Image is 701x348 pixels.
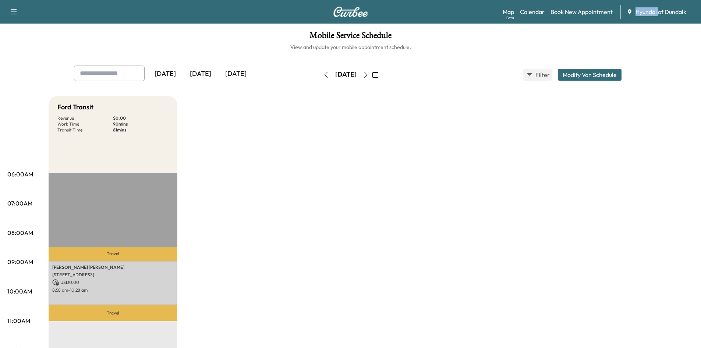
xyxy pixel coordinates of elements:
p: Travel [49,247,177,261]
button: Modify Van Schedule [558,69,622,81]
div: [DATE] [183,66,218,82]
p: 10:00AM [7,287,32,296]
div: [DATE] [335,70,357,79]
span: Filter [535,70,549,79]
p: [PERSON_NAME] [PERSON_NAME] [52,264,174,270]
img: Curbee Logo [333,7,368,17]
div: [DATE] [148,66,183,82]
a: Calendar [520,7,545,16]
div: [DATE] [218,66,254,82]
p: 09:00AM [7,257,33,266]
p: 08:00AM [7,228,33,237]
p: 06:00AM [7,170,33,179]
a: MapBeta [503,7,514,16]
a: Book New Appointment [550,7,613,16]
p: Transit Time [57,127,113,133]
button: Filter [523,69,552,81]
p: 61 mins [113,127,169,133]
p: 90 mins [113,121,169,127]
h1: Mobile Service Schedule [7,31,694,43]
p: 07:00AM [7,199,32,208]
p: 8:58 am - 10:28 am [52,287,174,293]
div: Beta [506,15,514,21]
p: 11:00AM [7,316,30,325]
p: USD 0.00 [52,279,174,286]
p: Revenue [57,115,113,121]
p: Travel [49,305,177,321]
p: [STREET_ADDRESS] [52,272,174,278]
h5: Ford Transit [57,102,93,112]
p: $ 0.00 [113,115,169,121]
h6: View and update your mobile appointment schedule. [7,43,694,51]
span: Hyundai of Dundalk [635,7,686,16]
p: Work Time [57,121,113,127]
